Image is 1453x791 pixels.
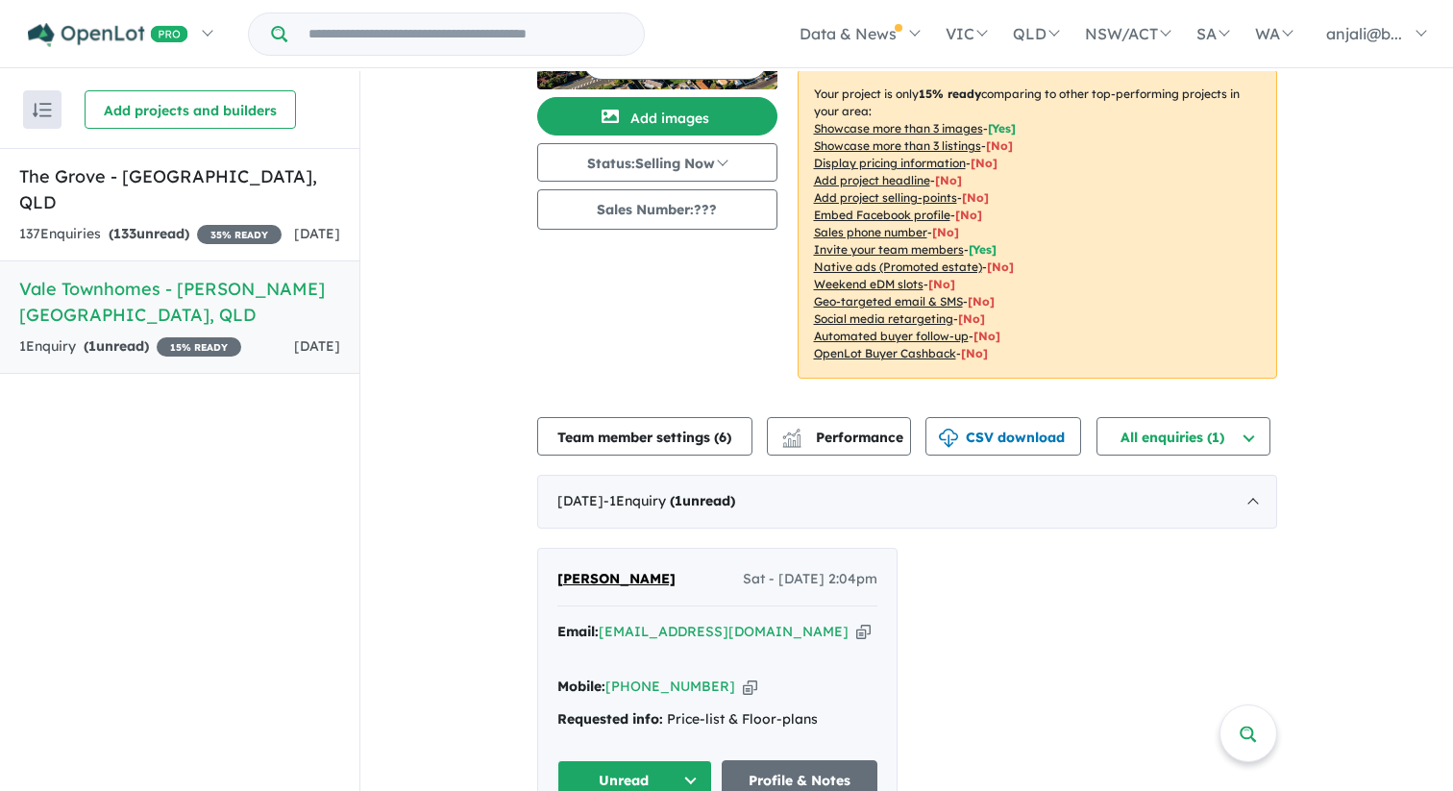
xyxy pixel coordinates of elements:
img: sort.svg [33,103,52,117]
span: 1 [675,492,682,509]
span: [ Yes ] [969,242,997,257]
button: Status:Selling Now [537,143,777,182]
button: Performance [767,417,911,456]
input: Try estate name, suburb, builder or developer [291,13,640,55]
span: [No] [961,346,988,360]
u: Sales phone number [814,225,927,239]
strong: ( unread) [109,225,189,242]
a: [PERSON_NAME] [557,568,676,591]
a: [PHONE_NUMBER] [605,678,735,695]
u: Automated buyer follow-up [814,329,969,343]
strong: Mobile: [557,678,605,695]
span: Performance [785,429,903,446]
span: [No] [973,329,1000,343]
u: Social media retargeting [814,311,953,326]
img: download icon [939,429,958,448]
span: [ No ] [971,156,997,170]
button: Add images [537,97,777,136]
span: [DATE] [294,337,340,355]
u: Add project selling-points [814,190,957,205]
span: 1 [88,337,96,355]
div: Price-list & Floor-plans [557,708,877,731]
h5: The Grove - [GEOGRAPHIC_DATA] , QLD [19,163,340,215]
u: Geo-targeted email & SMS [814,294,963,309]
span: anjali@b... [1326,24,1402,43]
span: Sat - [DATE] 2:04pm [743,568,877,591]
div: 137 Enquir ies [19,223,282,246]
span: [ No ] [986,138,1013,153]
span: [ Yes ] [988,121,1016,136]
span: [ No ] [932,225,959,239]
strong: ( unread) [670,492,735,509]
u: Add project headline [814,173,930,187]
u: Showcase more than 3 images [814,121,983,136]
span: 6 [719,429,726,446]
a: [EMAIL_ADDRESS][DOMAIN_NAME] [599,623,849,640]
strong: Requested info: [557,710,663,728]
b: 15 % ready [919,87,981,101]
u: Invite your team members [814,242,964,257]
span: [ No ] [962,190,989,205]
span: [DATE] [294,225,340,242]
u: Embed Facebook profile [814,208,950,222]
span: [PERSON_NAME] [557,570,676,587]
span: - 1 Enquir y [603,492,735,509]
span: [No] [958,311,985,326]
u: Native ads (Promoted estate) [814,260,982,274]
span: 15 % READY [157,337,241,357]
img: Openlot PRO Logo White [28,23,188,47]
img: bar-chart.svg [782,434,801,447]
span: [No] [968,294,995,309]
button: Copy [743,677,757,697]
img: line-chart.svg [782,429,800,439]
p: Your project is only comparing to other top-performing projects in your area: - - - - - - - - - -... [798,69,1277,379]
u: Display pricing information [814,156,966,170]
h5: Vale Townhomes - [PERSON_NAME][GEOGRAPHIC_DATA] , QLD [19,276,340,328]
button: Team member settings (6) [537,417,752,456]
span: 133 [113,225,136,242]
strong: Email: [557,623,599,640]
button: All enquiries (1) [1096,417,1270,456]
u: OpenLot Buyer Cashback [814,346,956,360]
u: Showcase more than 3 listings [814,138,981,153]
div: [DATE] [537,475,1277,529]
button: Copy [856,622,871,642]
button: CSV download [925,417,1081,456]
button: Add projects and builders [85,90,296,129]
span: [ No ] [935,173,962,187]
span: 35 % READY [197,225,282,244]
span: [No] [928,277,955,291]
span: [No] [987,260,1014,274]
div: 1 Enquir y [19,335,241,358]
u: Weekend eDM slots [814,277,924,291]
span: [ No ] [955,208,982,222]
button: Sales Number:??? [537,189,777,230]
strong: ( unread) [84,337,149,355]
